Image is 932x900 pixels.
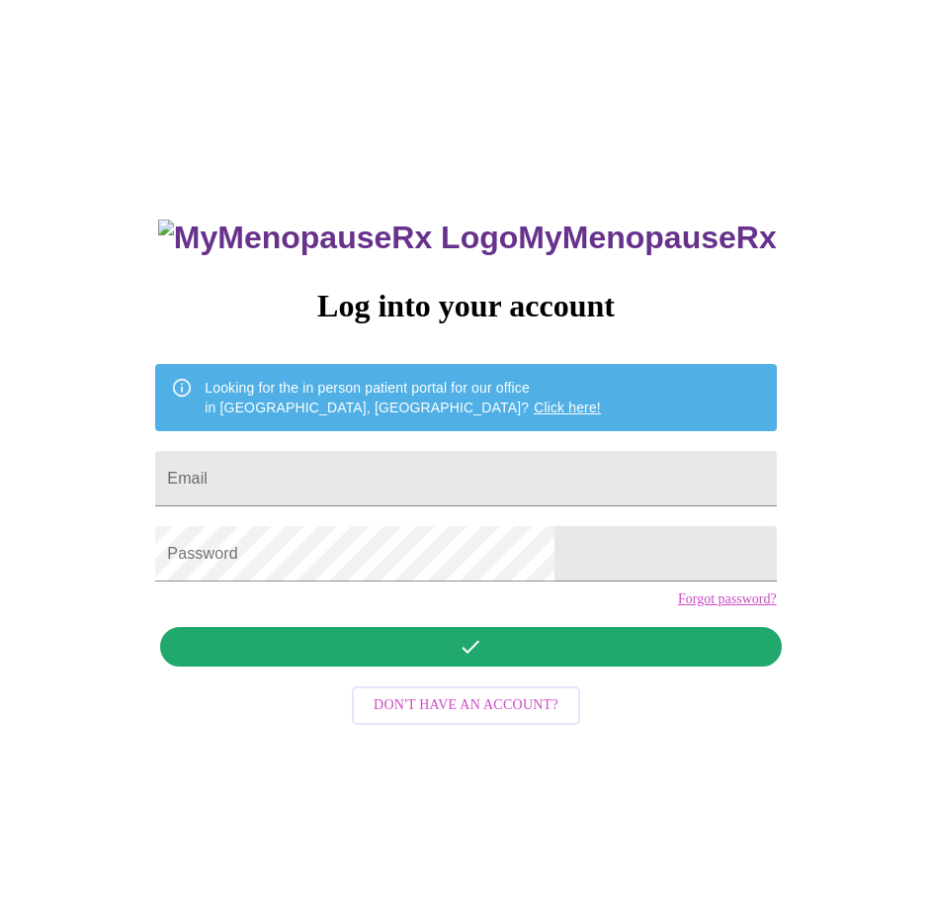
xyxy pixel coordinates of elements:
h3: MyMenopauseRx [158,220,777,256]
h3: Log into your account [155,288,776,324]
img: MyMenopauseRx Logo [158,220,518,256]
div: Looking for the in person patient portal for our office in [GEOGRAPHIC_DATA], [GEOGRAPHIC_DATA]? [205,370,601,425]
button: Don't have an account? [352,686,580,725]
span: Don't have an account? [374,693,558,718]
a: Forgot password? [678,591,777,607]
a: Click here! [534,400,601,415]
a: Don't have an account? [347,695,585,712]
